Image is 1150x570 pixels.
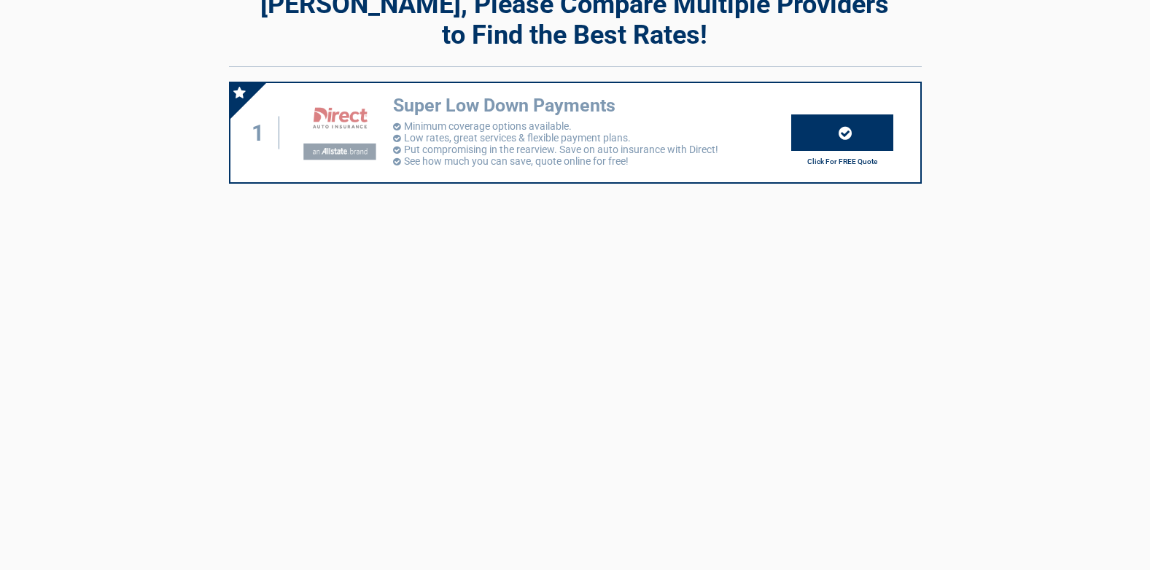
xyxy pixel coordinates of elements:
[393,120,791,132] li: Minimum coverage options available.
[791,157,893,165] h2: Click For FREE Quote
[393,132,791,144] li: Low rates, great services & flexible payment plans.
[393,155,791,167] li: See how much you can save, quote online for free!
[245,117,280,149] div: 1
[292,96,385,168] img: directauto's logo
[393,144,791,155] li: Put compromising in the rearview. Save on auto insurance with Direct!
[393,94,791,118] h3: Super Low Down Payments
